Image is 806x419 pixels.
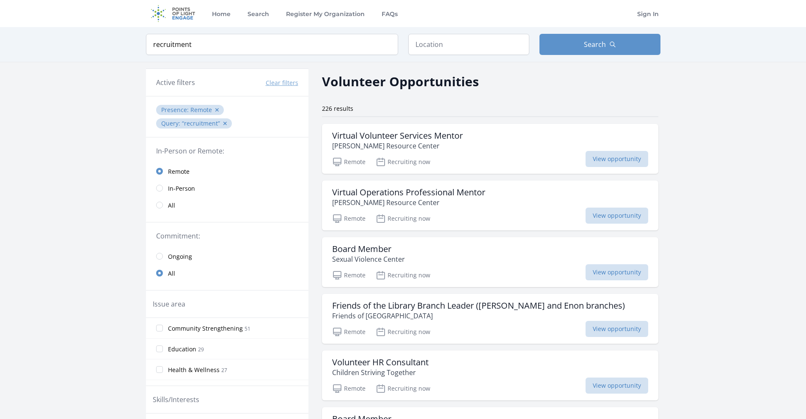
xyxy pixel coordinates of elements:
span: View opportunity [586,151,648,167]
legend: Commitment: [156,231,298,241]
span: View opportunity [586,378,648,394]
span: Remote [190,106,212,114]
span: Community Strengthening [168,324,243,333]
span: Remote [168,167,190,176]
q: recruitment [182,119,220,127]
a: Virtual Operations Professional Mentor [PERSON_NAME] Resource Center Remote Recruiting now View o... [322,181,658,230]
h2: Volunteer Opportunities [322,72,479,91]
a: All [146,197,308,214]
h3: Active filters [156,77,195,88]
span: 27 [221,367,227,374]
p: Remote [332,157,366,167]
p: Remote [332,327,366,337]
span: View opportunity [586,321,648,337]
button: ✕ [215,106,220,114]
span: View opportunity [586,264,648,280]
input: Education 29 [156,345,163,352]
a: Volunteer HR Consultant Children Striving Together Remote Recruiting now View opportunity [322,351,658,400]
legend: In-Person or Remote: [156,146,298,156]
span: Education [168,345,196,353]
input: Keyword [146,34,398,55]
a: Friends of the Library Branch Leader ([PERSON_NAME] and Enon branches) Friends of [GEOGRAPHIC_DAT... [322,294,658,344]
button: Clear filters [266,79,298,87]
h3: Volunteer HR Consultant [332,357,429,367]
span: All [168,269,175,278]
span: Query : [161,119,182,127]
input: Community Strengthening 51 [156,325,163,331]
h3: Friends of the Library Branch Leader ([PERSON_NAME] and Enon branches) [332,301,625,311]
span: View opportunity [586,208,648,224]
a: In-Person [146,180,308,197]
span: All [168,201,175,210]
p: Remote [332,383,366,394]
input: Health & Wellness 27 [156,366,163,373]
a: Remote [146,163,308,180]
p: Recruiting now [376,157,430,167]
input: Location [408,34,529,55]
p: Recruiting now [376,327,430,337]
p: Friends of [GEOGRAPHIC_DATA] [332,311,625,321]
legend: Skills/Interests [153,394,199,405]
span: In-Person [168,184,195,193]
p: Recruiting now [376,383,430,394]
span: Search [584,39,606,49]
h3: Board Member [332,244,405,254]
span: Presence : [161,106,190,114]
a: Virtual Volunteer Services Mentor [PERSON_NAME] Resource Center Remote Recruiting now View opport... [322,124,658,174]
h3: Virtual Operations Professional Mentor [332,187,485,197]
p: Recruiting now [376,270,430,280]
span: 226 results [322,104,353,112]
p: Remote [332,214,366,224]
span: Ongoing [168,252,192,261]
a: Board Member Sexual Violence Center Remote Recruiting now View opportunity [322,237,658,287]
p: Children Striving Together [332,367,429,378]
button: ✕ [223,119,228,128]
p: Remote [332,270,366,280]
span: 51 [245,325,250,332]
p: Sexual Violence Center [332,254,405,264]
a: All [146,265,308,282]
span: Health & Wellness [168,366,220,374]
button: Search [539,34,660,55]
span: 29 [198,346,204,353]
p: [PERSON_NAME] Resource Center [332,197,485,208]
p: [PERSON_NAME] Resource Center [332,141,463,151]
legend: Issue area [153,299,185,309]
p: Recruiting now [376,214,430,224]
a: Ongoing [146,248,308,265]
h3: Virtual Volunteer Services Mentor [332,131,463,141]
